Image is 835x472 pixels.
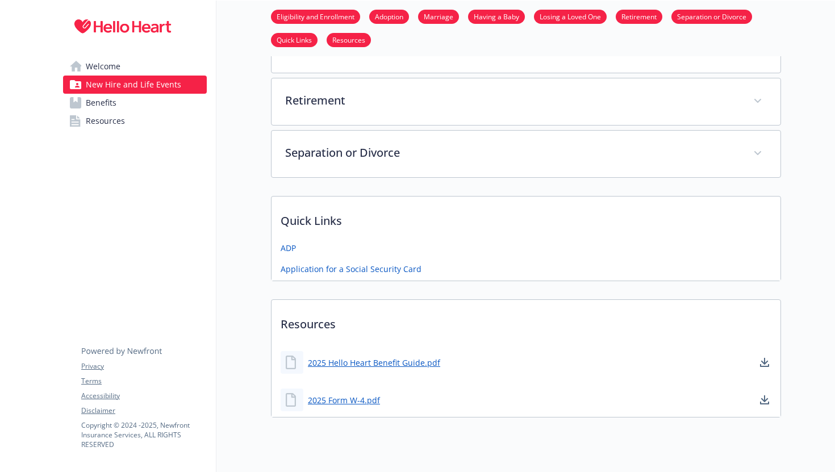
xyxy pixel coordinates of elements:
[86,94,116,112] span: Benefits
[86,57,120,76] span: Welcome
[81,376,206,386] a: Terms
[369,11,409,22] a: Adoption
[281,242,296,254] a: ADP
[63,57,207,76] a: Welcome
[63,94,207,112] a: Benefits
[616,11,662,22] a: Retirement
[272,197,780,239] p: Quick Links
[281,263,421,275] a: Application for a Social Security Card
[285,92,740,109] p: Retirement
[308,394,380,406] a: 2025 Form W-4.pdf
[81,420,206,449] p: Copyright © 2024 - 2025 , Newfront Insurance Services, ALL RIGHTS RESERVED
[534,11,607,22] a: Losing a Loved One
[86,76,181,94] span: New Hire and Life Events
[81,361,206,371] a: Privacy
[63,76,207,94] a: New Hire and Life Events
[308,357,440,369] a: 2025 Hello Heart Benefit Guide.pdf
[418,11,459,22] a: Marriage
[671,11,752,22] a: Separation or Divorce
[63,112,207,130] a: Resources
[758,393,771,407] a: download document
[468,11,525,22] a: Having a Baby
[758,356,771,369] a: download document
[86,112,125,130] span: Resources
[81,406,206,416] a: Disclaimer
[81,391,206,401] a: Accessibility
[272,300,780,342] p: Resources
[272,78,780,125] div: Retirement
[285,144,740,161] p: Separation or Divorce
[272,131,780,177] div: Separation or Divorce
[271,34,318,45] a: Quick Links
[327,34,371,45] a: Resources
[271,11,360,22] a: Eligibility and Enrollment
